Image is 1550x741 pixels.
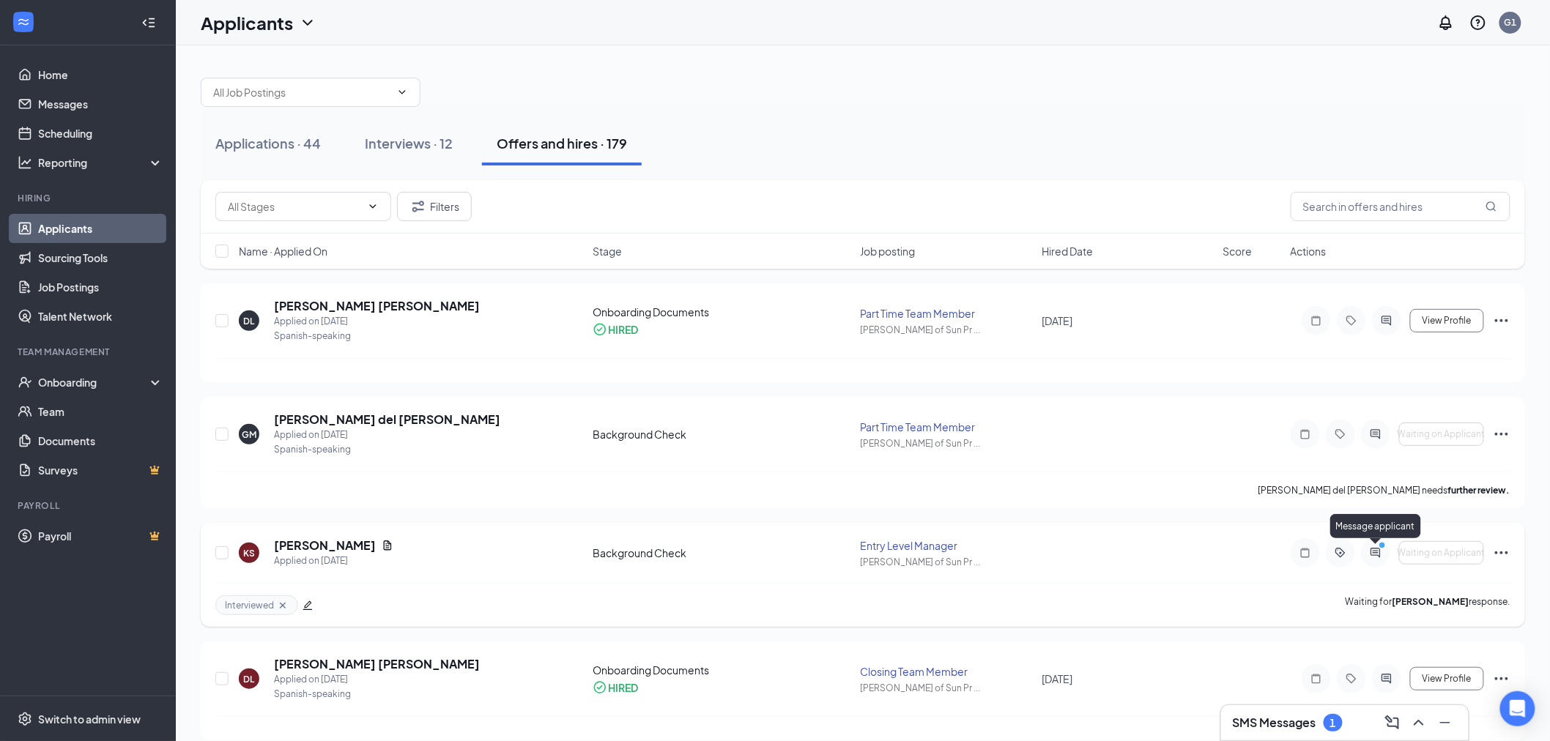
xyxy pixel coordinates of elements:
div: Part Time Team Member [861,306,1034,321]
div: Applied on [DATE] [274,554,393,568]
div: KS [243,547,255,559]
svg: Analysis [18,155,32,170]
button: Waiting on Applicant [1399,541,1484,565]
div: Applied on [DATE] [274,428,500,442]
div: Message applicant [1330,514,1421,538]
div: Spanish-speaking [274,442,500,457]
svg: Tag [1343,673,1360,685]
div: Open Intercom Messenger [1500,691,1535,726]
div: Team Management [18,346,160,358]
div: G1 [1505,16,1517,29]
span: Score [1223,244,1253,258]
svg: Cross [277,600,289,611]
svg: ActiveChat [1367,547,1384,559]
div: Background Check [593,545,851,560]
button: View Profile [1410,309,1484,332]
div: Entry Level Manager [861,538,1034,553]
input: Search in offers and hires [1291,192,1510,221]
button: ComposeMessage [1381,711,1404,734]
h5: [PERSON_NAME] [PERSON_NAME] [274,656,480,672]
div: Onboarding Documents [593,663,851,677]
div: Switch to admin view [38,712,141,726]
a: Job Postings [38,272,163,302]
div: 1 [1330,717,1336,729]
span: View Profile [1423,674,1472,684]
svg: Ellipses [1493,425,1510,443]
div: GM [242,428,256,441]
a: Sourcing Tools [38,243,163,272]
svg: CheckmarkCircle [593,322,607,337]
svg: ChevronDown [396,86,408,98]
svg: ActiveChat [1378,673,1395,685]
div: Applied on [DATE] [274,672,480,687]
svg: Ellipses [1493,312,1510,329]
div: DL [244,315,255,327]
span: [DATE] [1042,314,1072,327]
button: View Profile [1410,667,1484,690]
a: Messages [38,89,163,119]
h5: [PERSON_NAME] [274,537,376,554]
div: Interviews · 12 [365,134,453,152]
svg: CheckmarkCircle [593,680,607,695]
input: All Stages [228,198,361,215]
h3: SMS Messages [1233,715,1316,731]
svg: Note [1297,547,1314,559]
span: Name · Applied On [239,244,327,258]
div: [PERSON_NAME] of Sun Pr ... [861,437,1034,450]
svg: Note [1297,428,1314,440]
h5: [PERSON_NAME] del [PERSON_NAME] [274,412,500,428]
button: Waiting on Applicant [1399,422,1484,446]
a: PayrollCrown [38,521,163,551]
p: Waiting for response. [1346,595,1510,615]
div: Applied on [DATE] [274,314,480,329]
a: Home [38,60,163,89]
svg: Ellipses [1493,670,1510,688]
div: Spanish-speaking [274,687,480,701]
a: Team [38,397,163,426]
div: Onboarding [38,375,151,390]
span: Hired Date [1042,244,1093,258]
div: Applications · 44 [215,134,321,152]
svg: UserCheck [18,375,32,390]
a: Scheduling [38,119,163,148]
input: All Job Postings [213,84,390,100]
span: [DATE] [1042,672,1072,685]
div: [PERSON_NAME] of Sun Pr ... [861,556,1034,568]
svg: ChevronUp [1410,714,1428,731]
a: Talent Network [38,302,163,331]
svg: ChevronDown [299,14,316,31]
svg: ActiveTag [1332,547,1349,559]
svg: Minimize [1436,714,1454,731]
svg: Document [382,540,393,551]
span: Actions [1291,244,1327,258]
div: HIRED [608,680,638,695]
svg: Filter [409,198,427,215]
div: Background Check [593,427,851,442]
a: Applicants [38,214,163,243]
span: edit [303,600,313,611]
div: Part Time Team Member [861,420,1034,434]
a: Documents [38,426,163,455]
svg: Tag [1332,428,1349,440]
div: Reporting [38,155,164,170]
svg: Notifications [1437,14,1455,31]
svg: Tag [1343,315,1360,327]
div: DL [244,673,255,685]
span: Waiting on Applicant [1398,548,1486,558]
h1: Applicants [201,10,293,35]
svg: PrimaryDot [1376,541,1393,553]
svg: ActiveChat [1378,315,1395,327]
span: Job posting [861,244,916,258]
svg: QuestionInfo [1469,14,1487,31]
svg: WorkstreamLogo [16,15,31,29]
div: HIRED [608,322,638,337]
svg: MagnifyingGlass [1486,201,1497,212]
div: Payroll [18,499,160,512]
p: [PERSON_NAME] del [PERSON_NAME] needs [1258,484,1510,496]
svg: ChevronDown [367,201,379,212]
button: Filter Filters [397,192,472,221]
svg: ComposeMessage [1384,714,1401,731]
b: [PERSON_NAME] [1393,596,1469,607]
b: further review. [1448,485,1510,496]
div: Onboarding Documents [593,305,851,319]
